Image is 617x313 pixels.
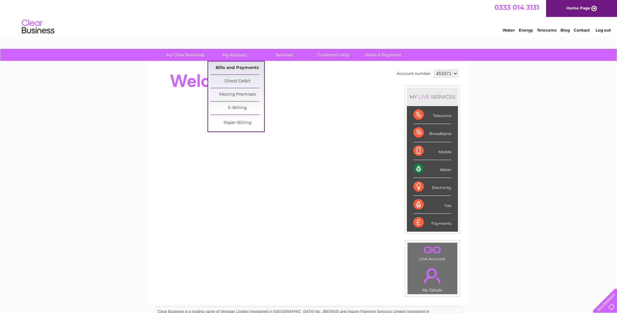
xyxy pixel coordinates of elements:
[356,49,410,61] a: Make A Payment
[409,244,456,256] a: .
[307,49,360,61] a: Customer Help
[407,88,458,106] div: MY SERVICES
[210,61,264,75] a: Bills and Payments
[574,28,590,33] a: Contact
[413,214,451,231] div: Payments
[537,28,557,33] a: Telecoms
[208,49,262,61] a: My Account
[596,28,611,33] a: Log out
[413,106,451,124] div: Telecoms
[413,142,451,160] div: Mobile
[21,17,55,37] img: logo.png
[257,49,311,61] a: Services
[417,94,431,100] div: LIVE
[407,263,458,294] td: My Details
[519,28,533,33] a: Energy
[413,124,451,142] div: Broadband
[395,68,432,79] td: Account number
[560,28,570,33] a: Blog
[413,160,451,178] div: Water
[155,4,463,32] div: Clear Business is a trading name of Verastar Limited (registered in [GEOGRAPHIC_DATA] No. 3667643...
[409,264,456,287] a: .
[407,242,458,263] td: Link Account
[494,3,539,11] a: 0333 014 3131
[413,178,451,196] div: Electricity
[210,116,264,129] a: Paper Billing
[503,28,515,33] a: Water
[210,102,264,115] a: E-Billing
[210,75,264,88] a: Direct Debit
[158,49,212,61] a: My Clear Business
[413,196,451,214] div: Gas
[210,88,264,101] a: Moving Premises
